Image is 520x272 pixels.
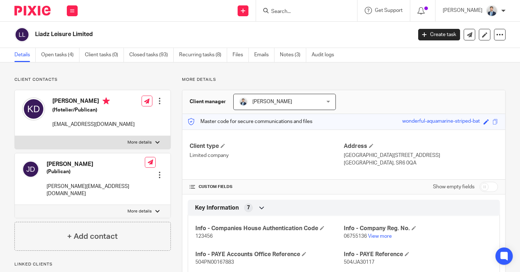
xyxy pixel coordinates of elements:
[190,184,344,190] h4: CUSTOM FIELDS
[375,8,403,13] span: Get Support
[67,231,118,242] h4: + Add contact
[47,183,145,198] p: [PERSON_NAME][EMAIL_ADDRESS][DOMAIN_NAME]
[344,225,492,232] h4: Info - Company Reg. No.
[344,234,367,239] span: 06755136
[22,161,39,178] img: svg%3E
[239,97,248,106] img: LinkedIn%20Profile.jpeg
[127,140,152,145] p: More details
[52,106,135,114] h5: (Hotelier/Publican)
[233,48,249,62] a: Files
[433,183,474,190] label: Show empty fields
[195,234,213,239] span: 123456
[14,27,30,42] img: svg%3E
[418,29,460,40] a: Create task
[195,251,344,258] h4: Info - PAYE Accounts Office Reference
[247,204,250,211] span: 7
[14,6,51,16] img: Pixie
[344,142,498,150] h4: Address
[179,48,227,62] a: Recurring tasks (8)
[190,152,344,159] p: Limited company
[127,209,152,214] p: More details
[85,48,124,62] a: Client tasks (0)
[402,118,480,126] div: wonderful-aquamarine-striped-bat
[14,48,36,62] a: Details
[254,48,274,62] a: Emails
[47,168,145,175] h5: (Publican)
[344,152,498,159] p: [GEOGRAPHIC_DATA][STREET_ADDRESS]
[195,225,344,232] h4: Info - Companies House Authentication Code
[344,159,498,167] p: [GEOGRAPHIC_DATA], SR6 0QA
[129,48,174,62] a: Closed tasks (93)
[14,77,171,83] p: Client contacts
[486,5,498,17] img: LinkedIn%20Profile.jpeg
[252,99,292,104] span: [PERSON_NAME]
[368,234,392,239] a: View more
[188,118,312,125] p: Master code for secure communications and files
[22,97,45,120] img: svg%3E
[280,48,306,62] a: Notes (3)
[103,97,110,105] i: Primary
[344,260,374,265] span: 504/JA30117
[190,142,344,150] h4: Client type
[14,262,171,267] p: Linked clients
[182,77,506,83] p: More details
[312,48,339,62] a: Audit logs
[52,121,135,128] p: [EMAIL_ADDRESS][DOMAIN_NAME]
[443,7,482,14] p: [PERSON_NAME]
[35,31,333,38] h2: Liadz Leisure Limited
[52,97,135,106] h4: [PERSON_NAME]
[47,161,145,168] h4: [PERSON_NAME]
[190,98,226,105] h3: Client manager
[41,48,79,62] a: Open tasks (4)
[270,9,335,15] input: Search
[344,251,492,258] h4: Info - PAYE Reference
[195,204,239,212] span: Key Information
[195,260,234,265] span: 504PN00167883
